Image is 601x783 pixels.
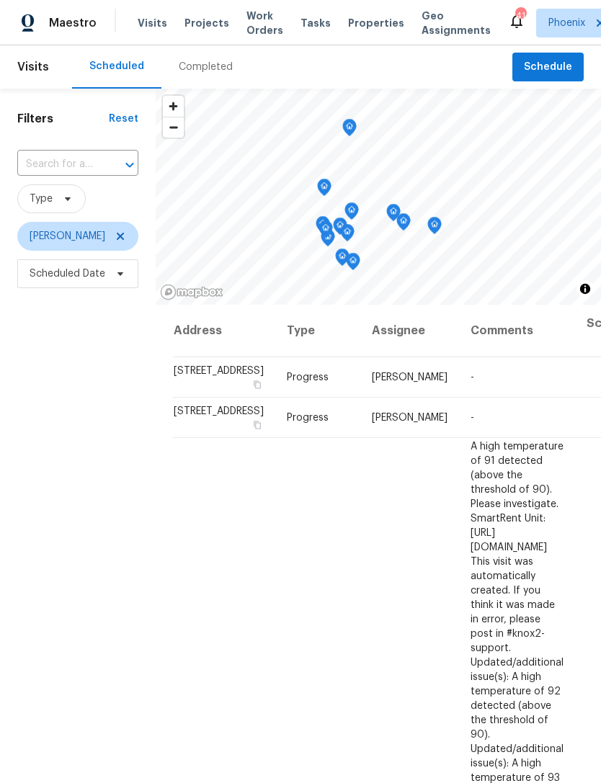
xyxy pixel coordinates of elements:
th: Type [275,305,360,357]
span: [PERSON_NAME] [372,413,448,423]
div: Map marker [316,216,330,238]
div: Scheduled [89,59,144,73]
th: Comments [459,305,575,357]
button: Open [120,155,140,175]
span: Progress [287,372,329,382]
span: Geo Assignments [422,9,491,37]
span: Maestro [49,16,97,30]
span: Scheduled Date [30,267,105,281]
div: Reset [109,112,138,126]
span: Toggle attribution [581,281,589,297]
div: Map marker [340,224,355,246]
span: [STREET_ADDRESS] [174,406,264,416]
input: Search for an address... [17,153,98,176]
div: Map marker [427,217,442,239]
span: Work Orders [246,9,283,37]
button: Copy Address [251,419,264,431]
span: Properties [348,16,404,30]
span: Projects [184,16,229,30]
button: Toggle attribution [576,280,594,297]
div: Map marker [386,204,401,226]
th: Assignee [360,305,459,357]
div: Map marker [344,202,359,225]
div: Map marker [319,220,333,243]
button: Schedule [512,53,584,82]
th: Address [173,305,275,357]
div: Map marker [335,249,350,271]
span: Tasks [300,18,331,28]
div: 41 [515,9,525,23]
span: - [471,372,474,382]
div: Map marker [396,213,411,236]
span: [PERSON_NAME] [30,229,105,243]
div: Map marker [317,179,331,201]
div: Map marker [333,218,347,240]
span: Visits [17,51,49,83]
div: Map marker [346,253,360,275]
span: Type [30,192,53,206]
button: Zoom in [163,96,184,117]
span: Visits [138,16,167,30]
span: Progress [287,413,329,423]
button: Zoom out [163,117,184,138]
button: Copy Address [251,378,264,391]
span: [PERSON_NAME] [372,372,448,382]
div: Completed [179,60,233,74]
span: - [471,413,474,423]
span: [STREET_ADDRESS] [174,366,264,376]
span: Schedule [524,58,572,76]
span: Phoenix [548,16,585,30]
h1: Filters [17,112,109,126]
a: Mapbox homepage [160,284,223,300]
div: Map marker [342,119,357,141]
